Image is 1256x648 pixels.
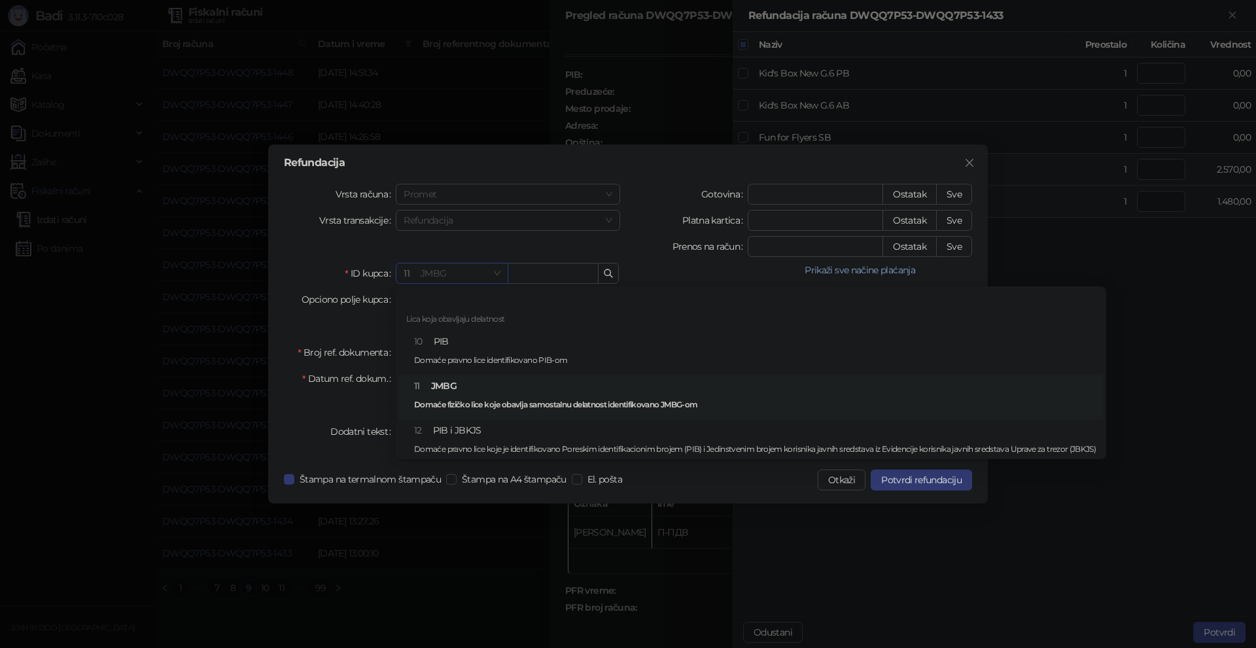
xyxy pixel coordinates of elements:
[298,342,396,363] label: Broj ref. dokumenta
[936,184,972,205] button: Sve
[582,472,627,486] span: El. pošta
[404,184,612,204] span: Promet
[882,184,937,205] button: Ostatak
[959,152,980,173] button: Close
[302,368,396,389] label: Datum ref. dokum.
[748,262,972,278] button: Prikaži sve načine plaćanja
[414,445,1096,453] p: Domaće pravno lice koje je identifikovano Poreskim identifikacionim brojem (PIB) i Jedinstvenim b...
[457,472,572,486] span: Štampa na A4 štampaču
[414,423,1096,461] div: PIB i JBKJS
[959,158,980,168] span: Zatvori
[330,421,396,442] label: Dodatni tekst
[964,158,975,168] span: close
[345,263,396,284] label: ID kupca
[414,424,422,436] span: 12
[398,310,1104,331] div: Lica koja obavljaju delatnost
[336,184,396,205] label: Vrsta računa
[414,334,1096,372] div: PIB
[302,289,396,310] label: Opciono polje kupca
[404,264,500,283] span: JMBG
[414,335,423,347] span: 10
[414,356,1096,364] p: Domaće pravno lice identifikovano PIB-om
[882,236,937,257] button: Ostatak
[871,469,972,490] button: Potvrdi refundaciju
[319,210,396,231] label: Vrsta transakcije
[414,379,1096,417] div: JMBG
[701,184,748,205] label: Gotovina
[404,267,410,279] span: 11
[682,210,748,231] label: Platna kartica
[936,210,972,231] button: Sve
[404,211,612,230] span: Refundacija
[414,401,1096,409] p: Domaće fizičko lice koje obavlja samostalnu delatnost identifikovano JMBG-om
[882,210,937,231] button: Ostatak
[414,380,420,392] span: 11
[284,158,972,168] div: Refundacija
[294,472,446,486] span: Štampa na termalnom štampaču
[672,236,748,257] label: Prenos na račun
[818,469,865,490] button: Otkaži
[881,474,962,486] span: Potvrdi refundaciju
[936,236,972,257] button: Sve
